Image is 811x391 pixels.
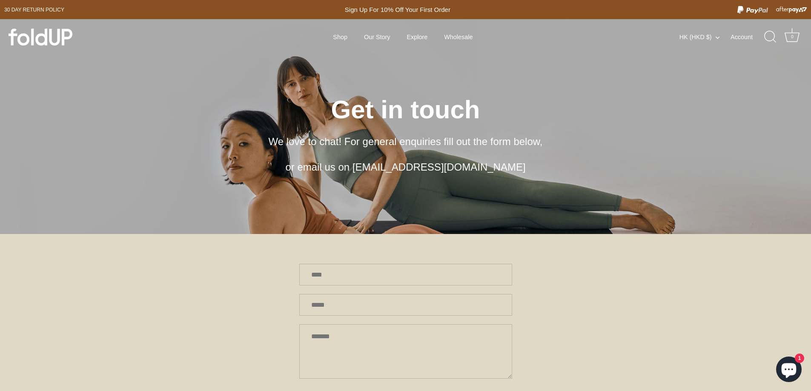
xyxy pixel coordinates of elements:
div: Primary navigation [312,29,494,45]
div: 0 [788,33,797,41]
textarea: Message [299,324,512,379]
a: Shop [326,29,355,45]
a: foldUP [9,29,135,46]
input: Email [299,294,512,316]
inbox-online-store-chat: Shopify online store chat [774,357,804,384]
a: Account [731,32,768,42]
a: Explore [399,29,435,45]
p: We love to chat! For general enquiries fill out the form below, [227,134,585,149]
a: Cart [783,28,802,46]
p: or email us on [EMAIL_ADDRESS][DOMAIN_NAME] [227,160,585,175]
img: foldUP [9,29,72,46]
a: 30 day Return policy [4,5,64,15]
a: Our Story [357,29,398,45]
input: Name [299,264,512,285]
button: HK (HKD $) [679,33,729,41]
a: Wholesale [437,29,480,45]
h2: Get in touch [38,94,773,126]
a: Search [761,28,780,46]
